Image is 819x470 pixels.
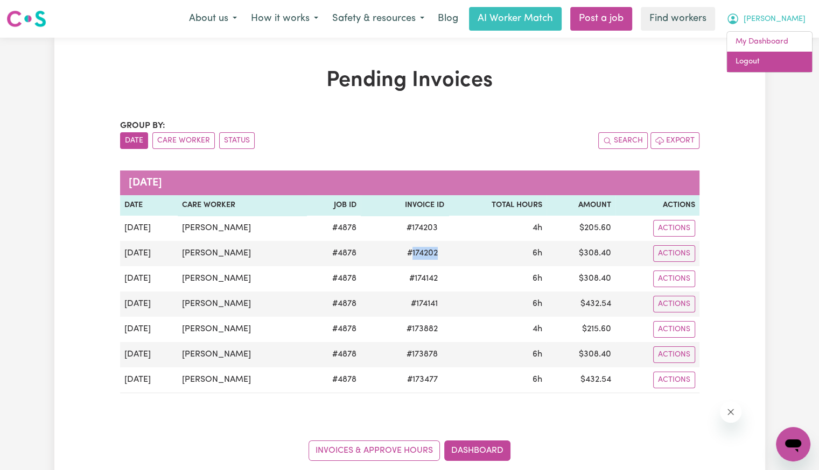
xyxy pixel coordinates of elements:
span: 6 hours [533,249,542,258]
button: Search [598,132,648,149]
td: $ 432.54 [547,291,615,317]
td: [PERSON_NAME] [178,317,306,342]
button: Export [650,132,699,149]
button: How it works [244,8,325,30]
td: [PERSON_NAME] [178,216,306,241]
button: Actions [653,321,695,338]
button: About us [182,8,244,30]
td: # 4878 [306,367,361,393]
td: [PERSON_NAME] [178,241,306,266]
a: Find workers [641,7,715,31]
a: Blog [431,7,465,31]
span: 4 hours [533,224,542,232]
span: 6 hours [533,375,542,384]
th: Actions [615,195,699,216]
button: My Account [719,8,813,30]
td: $ 205.60 [547,216,615,241]
th: Amount [547,195,615,216]
span: # 174142 [403,272,444,285]
th: Date [120,195,178,216]
td: [PERSON_NAME] [178,367,306,393]
button: sort invoices by date [120,132,148,149]
a: Invoices & Approve Hours [309,440,440,461]
td: $ 215.60 [547,317,615,342]
button: sort invoices by care worker [152,132,215,149]
td: [PERSON_NAME] [178,342,306,367]
td: [DATE] [120,317,178,342]
span: # 173477 [401,373,444,386]
th: Invoice ID [361,195,448,216]
span: 6 hours [533,274,542,283]
span: 6 hours [533,300,542,308]
td: [DATE] [120,342,178,367]
span: [PERSON_NAME] [744,13,806,25]
span: # 173878 [400,348,444,361]
td: # 4878 [306,266,361,291]
span: # 174202 [401,247,444,260]
td: [PERSON_NAME] [178,291,306,317]
button: sort invoices by paid status [219,132,255,149]
button: Actions [653,372,695,388]
iframe: Close message [720,401,741,423]
button: Actions [653,296,695,312]
button: Actions [653,220,695,237]
td: [DATE] [120,216,178,241]
td: $ 308.40 [547,266,615,291]
span: # 174203 [400,222,444,234]
a: Dashboard [444,440,510,461]
button: Actions [653,346,695,363]
button: Actions [653,270,695,287]
button: Safety & resources [325,8,431,30]
span: Group by: [120,122,165,130]
td: [DATE] [120,241,178,266]
button: Actions [653,245,695,262]
a: Post a job [570,7,632,31]
h1: Pending Invoices [120,68,699,94]
a: AI Worker Match [469,7,562,31]
td: # 4878 [306,241,361,266]
td: # 4878 [306,317,361,342]
td: [PERSON_NAME] [178,266,306,291]
span: 6 hours [533,350,542,359]
th: Total Hours [449,195,547,216]
span: 4 hours [533,325,542,333]
td: # 4878 [306,291,361,317]
td: [DATE] [120,367,178,393]
span: # 174141 [404,297,444,310]
a: My Dashboard [727,32,812,52]
div: My Account [726,31,813,73]
td: [DATE] [120,266,178,291]
a: Careseekers logo [6,6,46,31]
th: Care Worker [178,195,306,216]
td: $ 308.40 [547,241,615,266]
img: Careseekers logo [6,9,46,29]
th: Job ID [306,195,361,216]
td: # 4878 [306,342,361,367]
span: # 173882 [400,323,444,336]
td: [DATE] [120,291,178,317]
span: Need any help? [6,8,65,16]
td: $ 308.40 [547,342,615,367]
td: # 4878 [306,216,361,241]
td: $ 432.54 [547,367,615,393]
caption: [DATE] [120,170,699,195]
iframe: Button to launch messaging window [776,427,810,461]
a: Logout [727,52,812,72]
